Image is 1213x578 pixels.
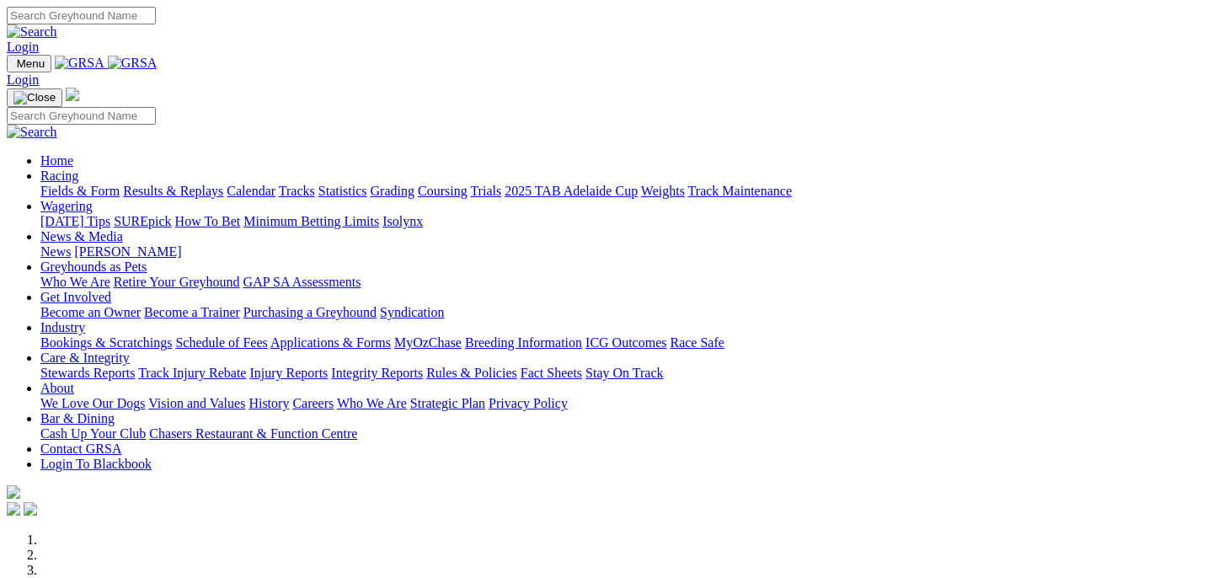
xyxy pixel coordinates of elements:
[227,184,275,198] a: Calendar
[470,184,501,198] a: Trials
[505,184,638,198] a: 2025 TAB Adelaide Cup
[40,199,93,213] a: Wagering
[40,335,172,350] a: Bookings & Scratchings
[248,396,289,410] a: History
[249,366,328,380] a: Injury Reports
[7,125,57,140] img: Search
[108,56,158,71] img: GRSA
[114,214,171,228] a: SUREpick
[40,305,141,319] a: Become an Owner
[40,214,1206,229] div: Wagering
[489,396,568,410] a: Privacy Policy
[40,457,152,471] a: Login To Blackbook
[292,396,334,410] a: Careers
[7,72,39,87] a: Login
[40,184,120,198] a: Fields & Form
[40,229,123,244] a: News & Media
[318,184,367,198] a: Statistics
[40,169,78,183] a: Racing
[40,244,1206,260] div: News & Media
[243,275,361,289] a: GAP SA Assessments
[426,366,517,380] a: Rules & Policies
[40,305,1206,320] div: Get Involved
[7,24,57,40] img: Search
[13,91,56,104] img: Close
[331,366,423,380] a: Integrity Reports
[371,184,414,198] a: Grading
[394,335,462,350] a: MyOzChase
[149,426,357,441] a: Chasers Restaurant & Function Centre
[7,88,62,107] button: Toggle navigation
[114,275,240,289] a: Retire Your Greyhound
[123,184,223,198] a: Results & Replays
[40,442,121,456] a: Contact GRSA
[40,426,1206,442] div: Bar & Dining
[17,57,45,70] span: Menu
[40,426,146,441] a: Cash Up Your Club
[40,411,115,425] a: Bar & Dining
[7,55,51,72] button: Toggle navigation
[585,366,663,380] a: Stay On Track
[641,184,685,198] a: Weights
[382,214,423,228] a: Isolynx
[688,184,792,198] a: Track Maintenance
[270,335,391,350] a: Applications & Forms
[7,107,156,125] input: Search
[40,366,135,380] a: Stewards Reports
[243,305,377,319] a: Purchasing a Greyhound
[7,502,20,516] img: facebook.svg
[144,305,240,319] a: Become a Trainer
[40,335,1206,351] div: Industry
[40,320,85,334] a: Industry
[418,184,468,198] a: Coursing
[40,260,147,274] a: Greyhounds as Pets
[138,366,246,380] a: Track Injury Rebate
[24,502,37,516] img: twitter.svg
[40,351,130,365] a: Care & Integrity
[66,88,79,101] img: logo-grsa-white.png
[40,184,1206,199] div: Racing
[148,396,245,410] a: Vision and Values
[7,485,20,499] img: logo-grsa-white.png
[40,290,111,304] a: Get Involved
[380,305,444,319] a: Syndication
[40,275,110,289] a: Who We Are
[40,153,73,168] a: Home
[74,244,181,259] a: [PERSON_NAME]
[7,40,39,54] a: Login
[279,184,315,198] a: Tracks
[465,335,582,350] a: Breeding Information
[40,275,1206,290] div: Greyhounds as Pets
[585,335,666,350] a: ICG Outcomes
[40,366,1206,381] div: Care & Integrity
[40,396,145,410] a: We Love Our Dogs
[40,244,71,259] a: News
[243,214,379,228] a: Minimum Betting Limits
[55,56,104,71] img: GRSA
[175,214,241,228] a: How To Bet
[175,335,267,350] a: Schedule of Fees
[40,381,74,395] a: About
[410,396,485,410] a: Strategic Plan
[521,366,582,380] a: Fact Sheets
[40,396,1206,411] div: About
[337,396,407,410] a: Who We Are
[7,7,156,24] input: Search
[40,214,110,228] a: [DATE] Tips
[670,335,724,350] a: Race Safe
